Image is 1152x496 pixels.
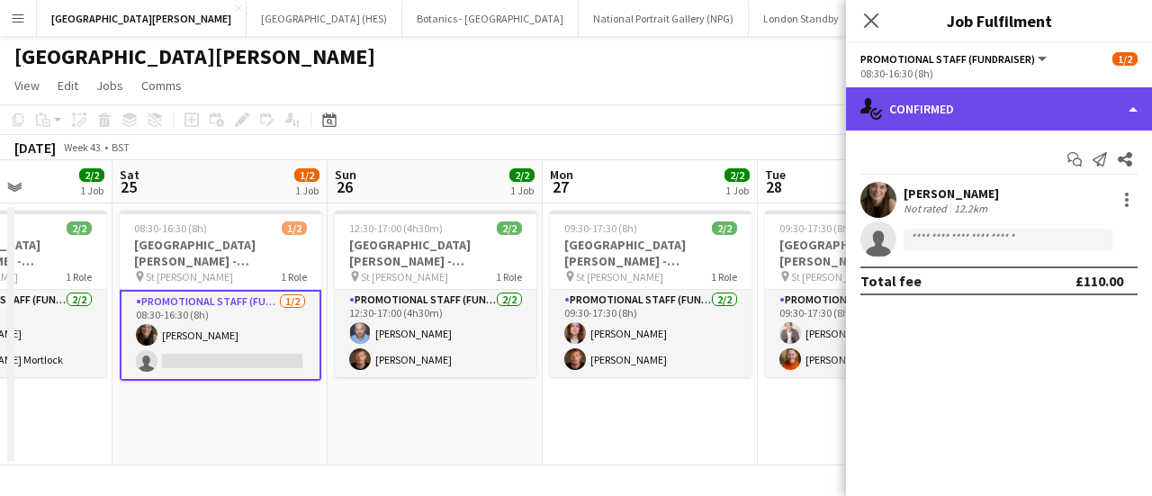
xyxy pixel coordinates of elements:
app-card-role: Promotional Staff (Fundraiser)2/209:30-17:30 (8h)[PERSON_NAME][PERSON_NAME] [550,290,751,377]
span: 2/2 [509,168,535,182]
span: 12:30-17:00 (4h30m) [349,221,443,235]
app-card-role: Promotional Staff (Fundraiser)1/208:30-16:30 (8h)[PERSON_NAME] [120,290,321,381]
a: Edit [50,74,85,97]
h3: [GEOGRAPHIC_DATA][PERSON_NAME] - Fundraising [550,237,751,269]
app-job-card: 09:30-17:30 (8h)2/2[GEOGRAPHIC_DATA][PERSON_NAME] - Fundraising St [PERSON_NAME]1 RolePromotional... [765,211,967,377]
span: 1/2 [1112,52,1138,66]
div: Total fee [860,272,922,290]
span: 1/2 [294,168,319,182]
div: 12.2km [950,202,991,215]
h3: Job Fulfilment [846,9,1152,32]
span: 09:30-17:30 (8h) [564,221,637,235]
button: [GEOGRAPHIC_DATA] (HES) [247,1,402,36]
span: 27 [547,176,573,197]
button: Promotional Staff (Fundraiser) [860,52,1049,66]
span: Sat [120,167,139,183]
span: 2/2 [497,221,522,235]
span: Promotional Staff (Fundraiser) [860,52,1035,66]
app-card-role: Promotional Staff (Fundraiser)2/212:30-17:00 (4h30m)[PERSON_NAME][PERSON_NAME] [335,290,536,377]
span: Comms [141,77,182,94]
span: 08:30-16:30 (8h) [134,221,207,235]
span: 1 Role [496,270,522,284]
div: [PERSON_NAME] [904,185,999,202]
div: [DATE] [14,139,56,157]
app-job-card: 09:30-17:30 (8h)2/2[GEOGRAPHIC_DATA][PERSON_NAME] - Fundraising St [PERSON_NAME]1 RolePromotional... [550,211,751,377]
div: 08:30-16:30 (8h) [860,67,1138,80]
span: Week 43 [59,140,104,154]
button: London Standby [749,1,854,36]
span: 1/2 [282,221,307,235]
div: BST [112,140,130,154]
button: National Portrait Gallery (NPG) [579,1,749,36]
div: 1 Job [725,184,749,197]
app-job-card: 08:30-16:30 (8h)1/2[GEOGRAPHIC_DATA][PERSON_NAME] - Fundraising St [PERSON_NAME]1 RolePromotional... [120,211,321,381]
h3: [GEOGRAPHIC_DATA][PERSON_NAME] - Fundraising [120,237,321,269]
app-card-role: Promotional Staff (Fundraiser)2/209:30-17:30 (8h)[PERSON_NAME][PERSON_NAME] [765,290,967,377]
span: 2/2 [712,221,737,235]
div: 1 Job [295,184,319,197]
h1: [GEOGRAPHIC_DATA][PERSON_NAME] [14,43,375,70]
span: 2/2 [79,168,104,182]
span: 1 Role [66,270,92,284]
span: 28 [762,176,786,197]
span: Sun [335,167,356,183]
span: St [PERSON_NAME] [361,270,448,284]
span: 25 [117,176,139,197]
a: Jobs [89,74,130,97]
span: 2/2 [67,221,92,235]
span: Edit [58,77,78,94]
span: St [PERSON_NAME] [791,270,878,284]
span: St [PERSON_NAME] [146,270,233,284]
span: Tue [765,167,786,183]
button: Botanics - [GEOGRAPHIC_DATA] [402,1,579,36]
div: Not rated [904,202,950,215]
div: 1 Job [80,184,103,197]
span: 2/2 [724,168,750,182]
span: 1 Role [281,270,307,284]
app-job-card: 12:30-17:00 (4h30m)2/2[GEOGRAPHIC_DATA][PERSON_NAME] - Fundraising St [PERSON_NAME]1 RolePromotio... [335,211,536,377]
span: St [PERSON_NAME] [576,270,663,284]
div: £110.00 [1075,272,1123,290]
a: Comms [134,74,189,97]
h3: [GEOGRAPHIC_DATA][PERSON_NAME] - Fundraising [765,237,967,269]
a: View [7,74,47,97]
span: Jobs [96,77,123,94]
span: 1 Role [711,270,737,284]
span: View [14,77,40,94]
button: [GEOGRAPHIC_DATA][PERSON_NAME] [37,1,247,36]
h3: [GEOGRAPHIC_DATA][PERSON_NAME] - Fundraising [335,237,536,269]
div: 1 Job [510,184,534,197]
span: Mon [550,167,573,183]
span: 09:30-17:30 (8h) [779,221,852,235]
span: 26 [332,176,356,197]
div: Confirmed [846,87,1152,131]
